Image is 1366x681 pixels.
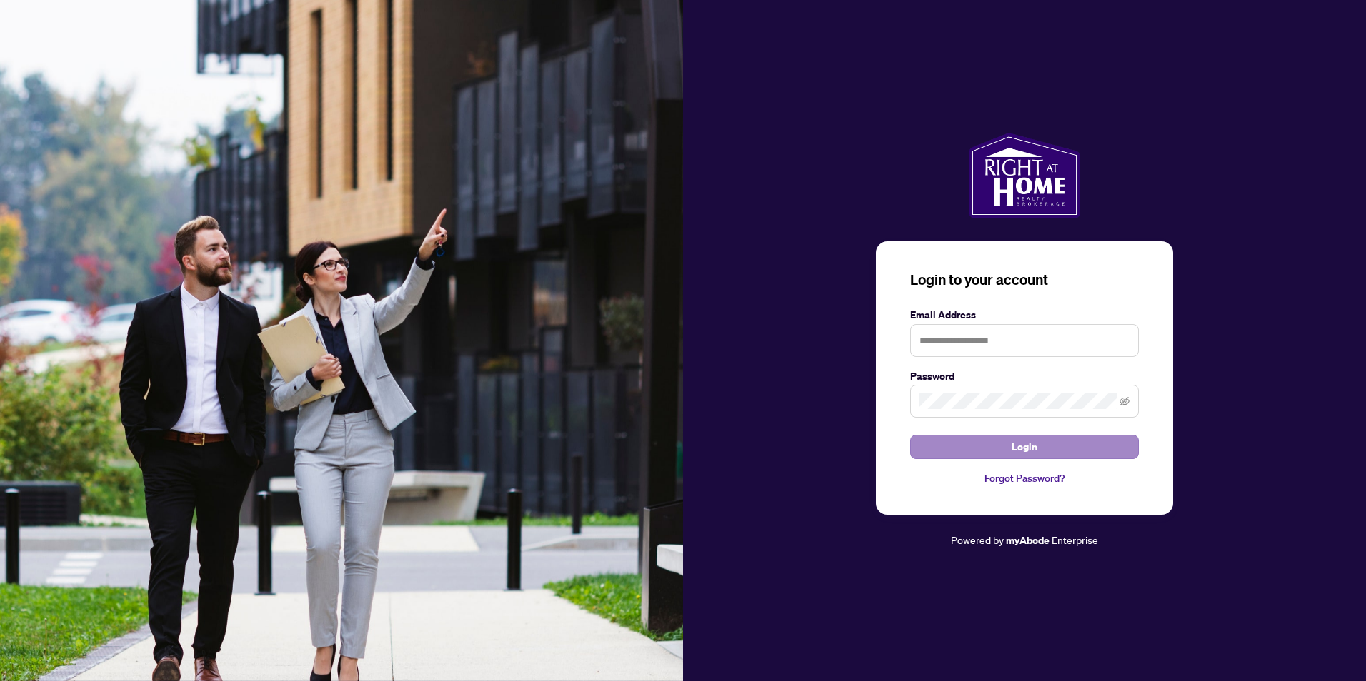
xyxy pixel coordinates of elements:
a: Forgot Password? [910,470,1139,486]
label: Password [910,368,1139,384]
span: eye-invisible [1120,396,1130,406]
h3: Login to your account [910,270,1139,290]
a: myAbode [1006,533,1050,548]
span: Powered by [951,533,1004,546]
img: ma-logo [969,133,1080,218]
span: Login [1012,435,1037,458]
button: Login [910,435,1139,459]
span: Enterprise [1052,533,1098,546]
label: Email Address [910,307,1139,323]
